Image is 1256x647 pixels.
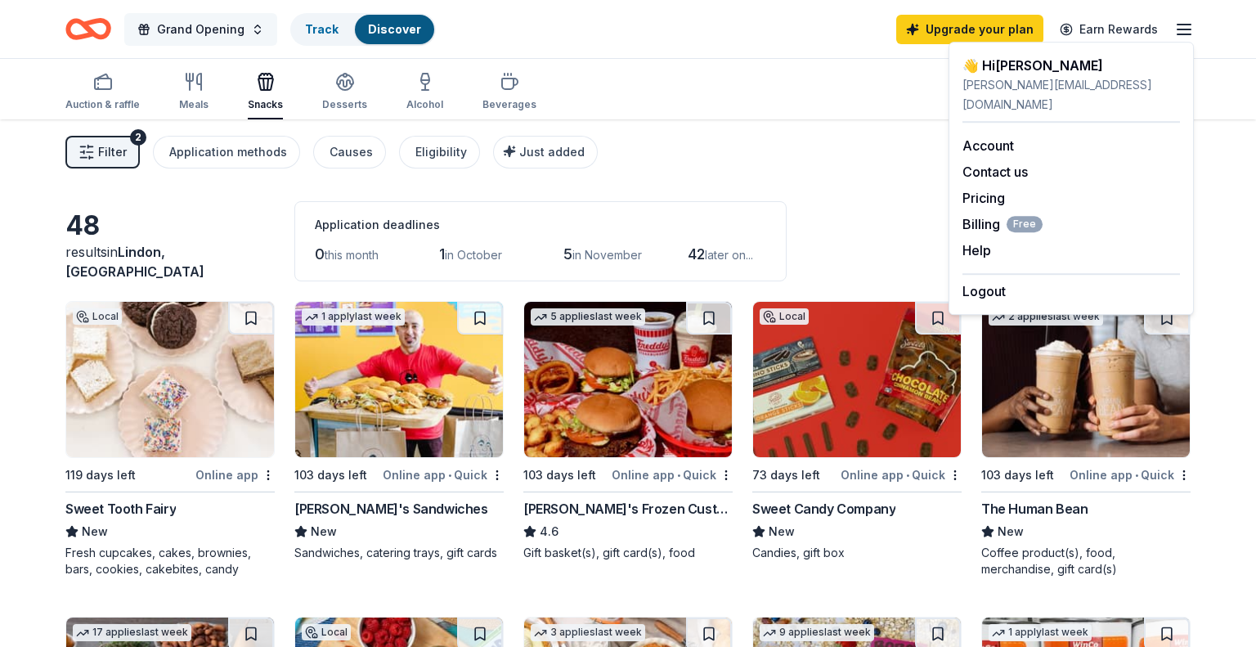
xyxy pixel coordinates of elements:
[157,20,244,39] span: Grand Opening
[179,98,209,111] div: Meals
[322,98,367,111] div: Desserts
[752,465,820,485] div: 73 days left
[313,136,386,168] button: Causes
[311,522,337,541] span: New
[399,136,480,168] button: Eligibility
[65,244,204,280] span: Lindon, [GEOGRAPHIC_DATA]
[523,499,733,519] div: [PERSON_NAME]'s Frozen Custard & Steakburgers
[248,98,283,111] div: Snacks
[302,624,351,640] div: Local
[1070,465,1191,485] div: Online app Quick
[65,209,275,242] div: 48
[531,308,645,326] div: 5 applies last week
[752,301,962,561] a: Image for Sweet Candy CompanyLocal73 days leftOnline app•QuickSweet Candy CompanyNewCandies, gift...
[65,242,275,281] div: results
[82,522,108,541] span: New
[294,465,367,485] div: 103 days left
[66,302,274,457] img: Image for Sweet Tooth Fairy
[752,545,962,561] div: Candies, gift box
[962,214,1043,234] span: Billing
[563,245,572,263] span: 5
[962,214,1043,234] button: BillingFree
[195,465,275,485] div: Online app
[448,469,451,482] span: •
[540,522,558,541] span: 4.6
[962,75,1180,115] div: [PERSON_NAME][EMAIL_ADDRESS][DOMAIN_NAME]
[962,240,991,260] button: Help
[179,65,209,119] button: Meals
[305,22,339,36] a: Track
[294,301,504,561] a: Image for Ike's Sandwiches1 applylast week103 days leftOnline app•Quick[PERSON_NAME]'s Sandwiches...
[130,129,146,146] div: 2
[65,545,275,577] div: Fresh cupcakes, cakes, brownies, bars, cookies, cakebites, candy
[962,162,1028,182] button: Contact us
[523,465,596,485] div: 103 days left
[981,301,1191,577] a: Image for The Human Bean2 applieslast week103 days leftOnline app•QuickThe Human BeanNewCoffee pr...
[760,308,809,325] div: Local
[65,136,140,168] button: Filter2
[523,545,733,561] div: Gift basket(s), gift card(s), food
[73,308,122,325] div: Local
[294,545,504,561] div: Sandwiches, catering trays, gift cards
[73,624,191,641] div: 17 applies last week
[290,13,436,46] button: TrackDiscover
[1135,469,1138,482] span: •
[383,465,504,485] div: Online app Quick
[760,624,874,641] div: 9 applies last week
[677,469,680,482] span: •
[406,65,443,119] button: Alcohol
[531,624,645,641] div: 3 applies last week
[981,499,1088,519] div: The Human Bean
[65,10,111,48] a: Home
[325,248,379,262] span: this month
[482,65,536,119] button: Beverages
[519,145,585,159] span: Just added
[906,469,909,482] span: •
[406,98,443,111] div: Alcohol
[612,465,733,485] div: Online app Quick
[368,22,421,36] a: Discover
[65,98,140,111] div: Auction & raffle
[65,465,136,485] div: 119 days left
[248,65,283,119] button: Snacks
[989,308,1103,326] div: 2 applies last week
[65,244,204,280] span: in
[524,302,732,457] img: Image for Freddy's Frozen Custard & Steakburgers
[330,142,373,162] div: Causes
[962,190,1005,206] a: Pricing
[415,142,467,162] div: Eligibility
[124,13,277,46] button: Grand Opening
[322,65,367,119] button: Desserts
[493,136,598,168] button: Just added
[98,142,127,162] span: Filter
[153,136,300,168] button: Application methods
[572,248,642,262] span: in November
[294,499,488,519] div: [PERSON_NAME]'s Sandwiches
[315,215,766,235] div: Application deadlines
[962,281,1006,301] button: Logout
[769,522,795,541] span: New
[1007,216,1043,232] span: Free
[445,248,502,262] span: in October
[962,56,1180,75] div: 👋 Hi [PERSON_NAME]
[1050,15,1168,44] a: Earn Rewards
[295,302,503,457] img: Image for Ike's Sandwiches
[962,137,1014,154] a: Account
[998,522,1024,541] span: New
[439,245,445,263] span: 1
[482,98,536,111] div: Beverages
[896,15,1043,44] a: Upgrade your plan
[65,65,140,119] button: Auction & raffle
[523,301,733,561] a: Image for Freddy's Frozen Custard & Steakburgers5 applieslast week103 days leftOnline app•Quick[P...
[753,302,961,457] img: Image for Sweet Candy Company
[841,465,962,485] div: Online app Quick
[688,245,705,263] span: 42
[169,142,287,162] div: Application methods
[705,248,753,262] span: later on...
[989,624,1092,641] div: 1 apply last week
[302,308,405,326] div: 1 apply last week
[65,499,176,519] div: Sweet Tooth Fairy
[315,245,325,263] span: 0
[982,302,1190,457] img: Image for The Human Bean
[65,301,275,577] a: Image for Sweet Tooth FairyLocal119 days leftOnline appSweet Tooth FairyNewFresh cupcakes, cakes,...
